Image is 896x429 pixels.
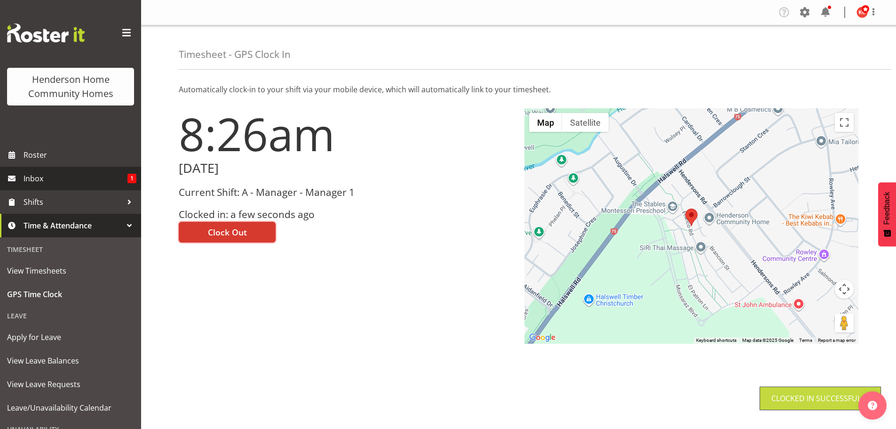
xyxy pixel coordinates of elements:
[2,349,139,372] a: View Leave Balances
[799,338,812,343] a: Terms (opens in new tab)
[562,113,609,132] button: Show satellite imagery
[742,338,793,343] span: Map data ©2025 Google
[527,332,558,344] a: Open this area in Google Maps (opens a new window)
[127,174,136,183] span: 1
[868,401,877,410] img: help-xxl-2.png
[2,283,139,306] a: GPS Time Clock
[835,314,854,332] button: Drag Pegman onto the map to open Street View
[7,377,134,391] span: View Leave Requests
[179,209,513,220] h3: Clocked in: a few seconds ago
[7,401,134,415] span: Leave/Unavailability Calendar
[7,264,134,278] span: View Timesheets
[179,222,276,243] button: Clock Out
[2,396,139,420] a: Leave/Unavailability Calendar
[883,192,891,225] span: Feedback
[24,148,136,162] span: Roster
[24,195,122,209] span: Shifts
[835,280,854,299] button: Map camera controls
[16,73,125,101] div: Henderson Home Community Homes
[2,372,139,396] a: View Leave Requests
[24,171,127,186] span: Inbox
[179,49,291,60] h4: Timesheet - GPS Clock In
[179,161,513,176] h2: [DATE]
[2,306,139,325] div: Leave
[7,354,134,368] span: View Leave Balances
[179,84,858,95] p: Automatically clock-in to your shift via your mobile device, which will automatically link to you...
[818,338,856,343] a: Report a map error
[835,113,854,132] button: Toggle fullscreen view
[179,108,513,159] h1: 8:26am
[7,287,134,301] span: GPS Time Clock
[696,337,737,344] button: Keyboard shortcuts
[771,393,869,404] div: Clocked in Successfully
[529,113,562,132] button: Show street map
[2,259,139,283] a: View Timesheets
[856,7,868,18] img: kirsty-crossley8517.jpg
[878,182,896,246] button: Feedback - Show survey
[208,226,247,238] span: Clock Out
[2,325,139,349] a: Apply for Leave
[2,240,139,259] div: Timesheet
[24,219,122,233] span: Time & Attendance
[7,330,134,344] span: Apply for Leave
[179,187,513,198] h3: Current Shift: A - Manager - Manager 1
[527,332,558,344] img: Google
[7,24,85,42] img: Rosterit website logo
